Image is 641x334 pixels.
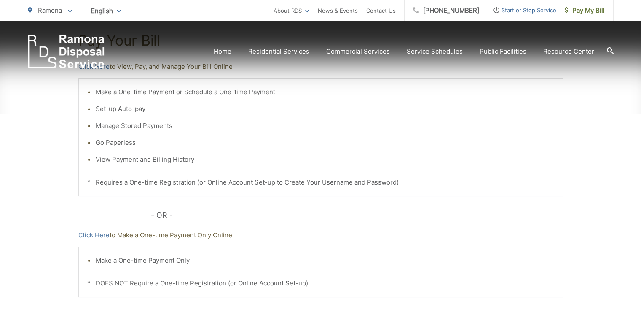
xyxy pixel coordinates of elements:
p: - OR - [151,209,563,222]
a: Home [214,46,231,57]
p: to Make a One-time Payment Only Online [78,230,563,240]
li: Manage Stored Payments [96,121,554,131]
a: EDCD logo. Return to the homepage. [28,35,105,68]
a: Click Here [78,230,110,240]
li: Set-up Auto-pay [96,104,554,114]
a: Public Facilities [480,46,526,57]
p: * DOES NOT Require a One-time Registration (or Online Account Set-up) [87,278,554,288]
span: Pay My Bill [565,5,605,16]
li: Make a One-time Payment or Schedule a One-time Payment [96,87,554,97]
a: Commercial Services [326,46,390,57]
a: Residential Services [248,46,309,57]
a: Resource Center [543,46,594,57]
li: View Payment and Billing History [96,155,554,165]
a: Service Schedules [407,46,463,57]
li: Make a One-time Payment Only [96,255,554,266]
p: * Requires a One-time Registration (or Online Account Set-up to Create Your Username and Password) [87,177,554,187]
span: English [85,3,127,18]
a: Contact Us [366,5,396,16]
li: Go Paperless [96,138,554,148]
a: News & Events [318,5,358,16]
span: Ramona [38,6,62,14]
a: About RDS [274,5,309,16]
